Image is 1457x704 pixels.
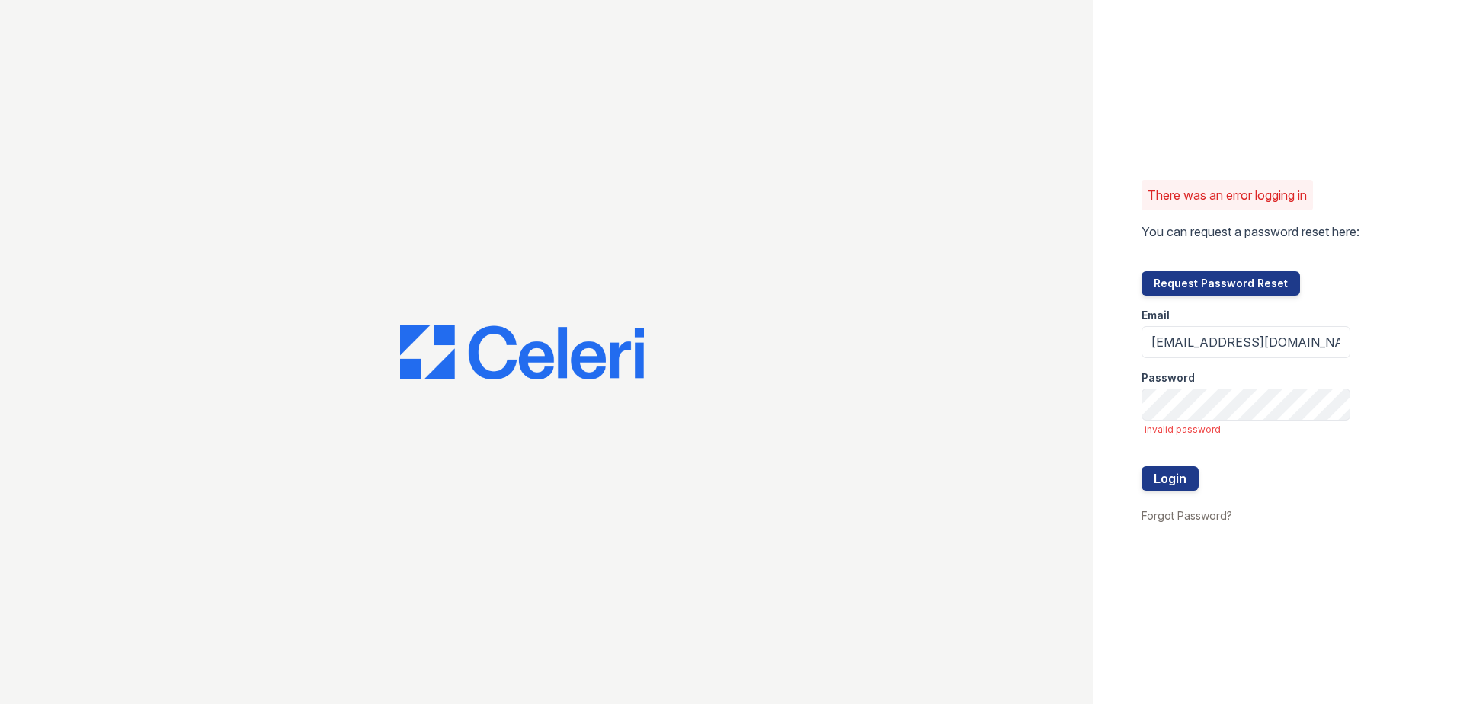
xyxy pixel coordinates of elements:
[1142,370,1195,386] label: Password
[1142,509,1232,522] a: Forgot Password?
[1142,222,1359,241] p: You can request a password reset here:
[1142,308,1170,323] label: Email
[1145,424,1350,436] span: invalid password
[1148,186,1307,204] p: There was an error logging in
[1142,466,1199,491] button: Login
[400,325,644,379] img: CE_Logo_Blue-a8612792a0a2168367f1c8372b55b34899dd931a85d93a1a3d3e32e68fde9ad4.png
[1142,271,1300,296] button: Request Password Reset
